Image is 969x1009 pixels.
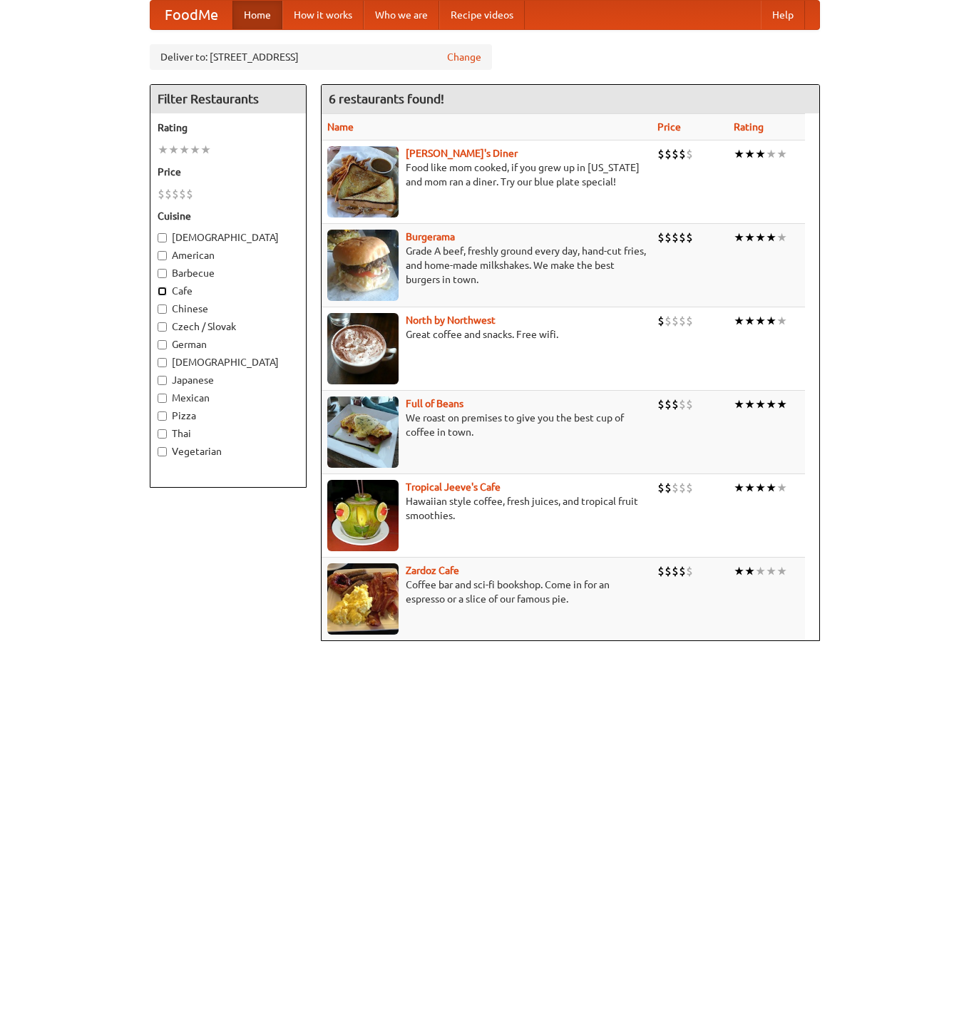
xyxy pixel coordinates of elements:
[665,146,672,162] li: $
[158,142,168,158] li: ★
[158,444,299,459] label: Vegetarian
[158,284,299,298] label: Cafe
[679,480,686,496] li: $
[734,480,744,496] li: ★
[158,251,167,260] input: American
[447,50,481,64] a: Change
[327,411,646,439] p: We roast on premises to give you the best cup of coffee in town.
[665,313,672,329] li: $
[766,480,776,496] li: ★
[150,1,232,29] a: FoodMe
[734,563,744,579] li: ★
[776,563,787,579] li: ★
[744,480,755,496] li: ★
[665,230,672,245] li: $
[172,186,179,202] li: $
[165,186,172,202] li: $
[158,165,299,179] h5: Price
[158,429,167,439] input: Thai
[744,396,755,412] li: ★
[158,186,165,202] li: $
[232,1,282,29] a: Home
[150,85,306,113] h4: Filter Restaurants
[679,313,686,329] li: $
[679,396,686,412] li: $
[744,313,755,329] li: ★
[327,313,399,384] img: north.jpg
[406,565,459,576] b: Zardoz Cafe
[686,313,693,329] li: $
[766,146,776,162] li: ★
[158,209,299,223] h5: Cuisine
[755,146,766,162] li: ★
[776,146,787,162] li: ★
[327,563,399,635] img: zardoz.jpg
[158,304,167,314] input: Chinese
[657,230,665,245] li: $
[766,230,776,245] li: ★
[158,269,167,278] input: Barbecue
[672,146,679,162] li: $
[158,322,167,332] input: Czech / Slovak
[158,287,167,296] input: Cafe
[327,244,646,287] p: Grade A beef, freshly ground every day, hand-cut fries, and home-made milkshakes. We make the bes...
[150,44,492,70] div: Deliver to: [STREET_ADDRESS]
[686,396,693,412] li: $
[657,563,665,579] li: $
[406,231,455,242] a: Burgerama
[679,230,686,245] li: $
[158,411,167,421] input: Pizza
[776,480,787,496] li: ★
[200,142,211,158] li: ★
[158,266,299,280] label: Barbecue
[672,230,679,245] li: $
[158,394,167,403] input: Mexican
[439,1,525,29] a: Recipe videos
[327,396,399,468] img: beans.jpg
[776,313,787,329] li: ★
[158,340,167,349] input: German
[734,230,744,245] li: ★
[186,186,193,202] li: $
[672,396,679,412] li: $
[744,563,755,579] li: ★
[679,563,686,579] li: $
[158,409,299,423] label: Pizza
[761,1,805,29] a: Help
[158,319,299,334] label: Czech / Slovak
[406,481,501,493] a: Tropical Jeeve's Cafe
[327,494,646,523] p: Hawaiian style coffee, fresh juices, and tropical fruit smoothies.
[179,142,190,158] li: ★
[327,121,354,133] a: Name
[657,146,665,162] li: $
[406,398,463,409] a: Full of Beans
[158,426,299,441] label: Thai
[406,148,518,159] a: [PERSON_NAME]'s Diner
[327,480,399,551] img: jeeves.jpg
[665,396,672,412] li: $
[657,480,665,496] li: $
[364,1,439,29] a: Who we are
[327,230,399,301] img: burgerama.jpg
[158,391,299,405] label: Mexican
[657,121,681,133] a: Price
[665,480,672,496] li: $
[755,396,766,412] li: ★
[158,376,167,385] input: Japanese
[744,230,755,245] li: ★
[158,373,299,387] label: Japanese
[686,230,693,245] li: $
[686,480,693,496] li: $
[776,230,787,245] li: ★
[282,1,364,29] a: How it works
[158,447,167,456] input: Vegetarian
[327,578,646,606] p: Coffee bar and sci-fi bookshop. Come in for an espresso or a slice of our famous pie.
[158,121,299,135] h5: Rating
[665,563,672,579] li: $
[168,142,179,158] li: ★
[327,160,646,189] p: Food like mom cooked, if you grew up in [US_STATE] and mom ran a diner. Try our blue plate special!
[766,563,776,579] li: ★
